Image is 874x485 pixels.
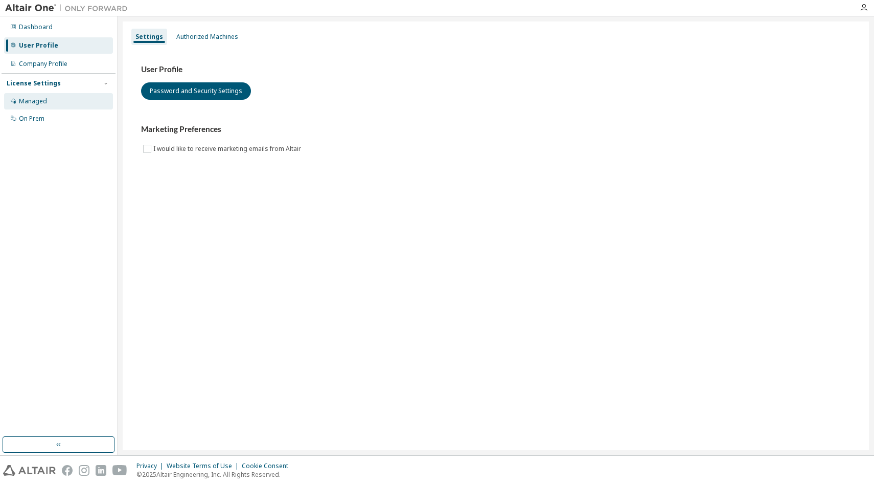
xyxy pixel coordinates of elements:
[19,23,53,31] div: Dashboard
[167,462,242,470] div: Website Terms of Use
[96,465,106,476] img: linkedin.svg
[19,115,44,123] div: On Prem
[19,97,47,105] div: Managed
[3,465,56,476] img: altair_logo.svg
[141,64,850,75] h3: User Profile
[141,124,850,135] h3: Marketing Preferences
[112,465,127,476] img: youtube.svg
[176,33,238,41] div: Authorized Machines
[79,465,89,476] img: instagram.svg
[19,60,67,68] div: Company Profile
[141,82,251,100] button: Password and Security Settings
[136,470,294,479] p: © 2025 Altair Engineering, Inc. All Rights Reserved.
[7,79,61,87] div: License Settings
[135,33,163,41] div: Settings
[62,465,73,476] img: facebook.svg
[242,462,294,470] div: Cookie Consent
[5,3,133,13] img: Altair One
[153,143,303,155] label: I would like to receive marketing emails from Altair
[19,41,58,50] div: User Profile
[136,462,167,470] div: Privacy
